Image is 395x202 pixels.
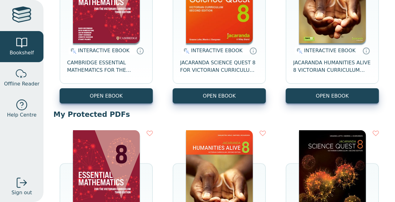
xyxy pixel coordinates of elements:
button: OPEN EBOOK [286,88,379,103]
a: Interactive eBooks are accessed online via the publisher’s portal. They contain interactive resou... [362,47,370,54]
span: Help Centre [7,111,36,119]
p: My Protected PDFs [53,110,385,119]
button: OPEN EBOOK [173,88,266,103]
span: Offline Reader [4,80,39,88]
button: OPEN EBOOK [60,88,153,103]
span: JACARANDA HUMANITIES ALIVE 8 VICTORIAN CURRICULUM LEARNON EBOOK 2E [293,59,371,74]
span: JACARANDA SCIENCE QUEST 8 FOR VICTORIAN CURRICULUM LEARNON 2E EBOOK [180,59,258,74]
span: CAMBRIDGE ESSENTIAL MATHEMATICS FOR THE VICTORIAN CURRICULUM YEAR 8 EBOOK 3E [67,59,145,74]
span: INTERACTIVE EBOOK [191,48,243,53]
img: interactive.svg [182,47,189,55]
span: Bookshelf [10,49,34,57]
img: interactive.svg [69,47,76,55]
span: Sign out [11,189,32,196]
img: interactive.svg [295,47,302,55]
a: Interactive eBooks are accessed online via the publisher’s portal. They contain interactive resou... [249,47,257,54]
span: INTERACTIVE EBOOK [78,48,129,53]
a: Interactive eBooks are accessed online via the publisher’s portal. They contain interactive resou... [136,47,144,54]
span: INTERACTIVE EBOOK [304,48,356,53]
